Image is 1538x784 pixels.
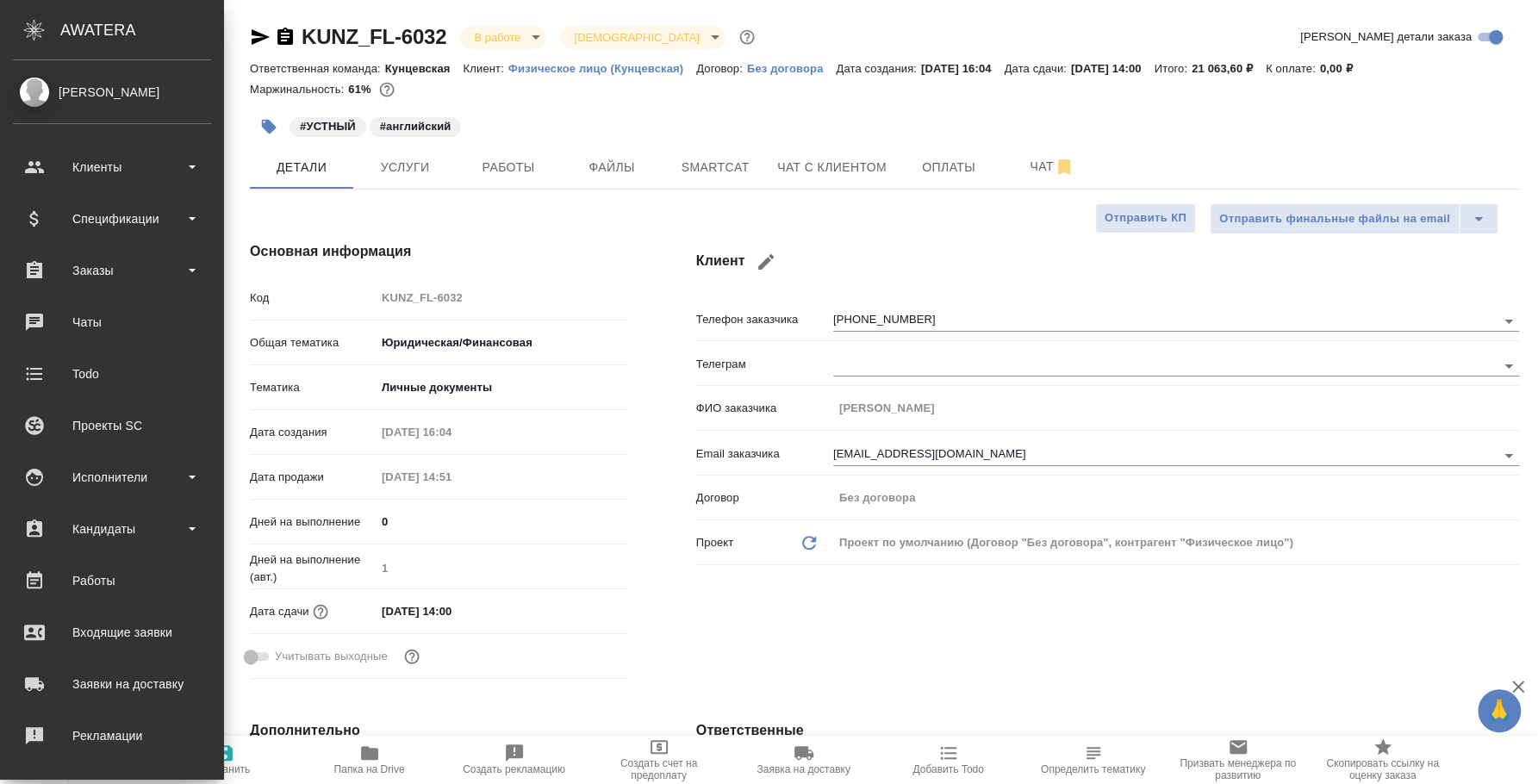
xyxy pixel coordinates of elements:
span: Файлы [570,157,653,178]
h4: Дополнительно [250,720,627,741]
a: Рекламации [4,714,220,757]
a: Чаты [4,301,220,344]
a: Проекты SC [4,404,220,447]
div: Личные документы [376,373,627,402]
span: Услуги [364,157,446,178]
p: Физическое лицо (Кунцевская) [508,62,696,75]
span: 🙏 [1485,693,1514,729]
p: Клиент: [464,62,508,75]
div: Заказы [13,258,211,283]
h4: Основная информация [250,241,627,262]
button: Добавить Todo [876,736,1021,784]
p: Дата создания [250,424,376,441]
button: Создать счет на предоплату [587,736,732,784]
div: [PERSON_NAME] [13,83,211,102]
button: Заявка на доставку [732,736,876,784]
div: Юридическая/Финансовая [376,328,627,358]
button: Отправить КП [1095,203,1196,233]
button: Сохранить [153,736,297,784]
p: Телефон заказчика [696,311,833,328]
p: Дата сдачи [250,603,309,620]
button: Если добавить услуги и заполнить их объемом, то дата рассчитается автоматически [309,600,332,623]
a: Без договора [747,60,837,75]
p: Итого: [1154,62,1191,75]
span: Создать рекламацию [463,763,565,775]
p: #УСТНЫЙ [300,118,356,135]
span: Добавить Todo [912,763,983,775]
button: 🙏 [1478,689,1521,732]
span: Скопировать ссылку на оценку заказа [1321,757,1445,781]
p: ФИО заказчика [696,400,833,417]
p: Телеграм [696,356,833,373]
p: Тематика [250,379,376,396]
span: Детали [260,157,343,178]
button: Open [1497,444,1521,468]
p: 21 063,60 ₽ [1192,62,1266,75]
a: Входящие заявки [4,611,220,654]
p: Общая тематика [250,334,376,352]
input: Пустое поле [833,485,1519,510]
span: УСТНЫЙ [288,118,368,133]
span: Оплаты [907,157,990,178]
p: Дата сдачи: [1004,62,1070,75]
span: Работы [467,157,550,178]
button: [DEMOGRAPHIC_DATA] [569,30,704,45]
span: Папка на Drive [334,763,405,775]
span: английский [368,118,464,133]
p: Код [250,289,376,307]
p: Кунцевская [385,62,464,75]
p: Email заказчика [696,445,833,463]
div: Рекламации [13,723,211,749]
span: Отправить КП [1105,208,1186,228]
span: Чат с клиентом [777,157,887,178]
p: [DATE] 14:00 [1071,62,1155,75]
button: Папка на Drive [297,736,442,784]
div: Клиенты [13,154,211,180]
p: Договор [696,489,833,507]
input: Пустое поле [376,556,627,581]
div: Входящие заявки [13,619,211,645]
div: Проект по умолчанию (Договор "Без договора", контрагент "Физическое лицо") [833,528,1519,557]
div: AWATERA [60,13,224,47]
span: Создать счет на предоплату [597,757,721,781]
h4: Ответственные [696,720,1519,741]
span: Заявка на доставку [757,763,850,775]
div: Работы [13,568,211,594]
p: 61% [348,83,375,96]
span: Smartcat [674,157,757,178]
button: Скопировать ссылку на оценку заказа [1311,736,1455,784]
input: Пустое поле [376,464,526,489]
button: Выбери, если сб и вс нужно считать рабочими днями для выполнения заказа. [401,645,423,668]
button: Open [1497,354,1521,378]
button: Скопировать ссылку [275,27,296,47]
button: Open [1497,309,1521,333]
button: Отправить финальные файлы на email [1210,203,1460,234]
svg: Отписаться [1054,157,1074,177]
input: Пустое поле [376,420,526,445]
p: Дней на выполнение [250,513,376,531]
p: Договор: [696,62,747,75]
div: Исполнители [13,464,211,490]
p: Без договора [747,62,837,75]
input: ✎ Введи что-нибудь [376,509,627,534]
div: Кандидаты [13,516,211,542]
div: Заявки на доставку [13,671,211,697]
button: 6801.10 RUB; [376,78,398,101]
span: Сохранить [199,763,251,775]
a: Todo [4,352,220,395]
input: Пустое поле [833,395,1519,420]
span: Отправить финальные файлы на email [1219,209,1450,229]
p: 0,00 ₽ [1320,62,1366,75]
p: Проект [696,534,734,551]
span: [PERSON_NAME] детали заказа [1300,28,1472,46]
button: Скопировать ссылку для ЯМессенджера [250,27,271,47]
span: Чат [1011,156,1093,177]
p: К оплате: [1266,62,1320,75]
a: Физическое лицо (Кунцевская) [508,60,696,75]
input: Пустое поле [376,285,627,310]
input: ✎ Введи что-нибудь [376,599,526,624]
p: Дата создания: [836,62,920,75]
button: Призвать менеджера по развитию [1166,736,1311,784]
p: Дата продажи [250,469,376,486]
div: Чаты [13,309,211,335]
